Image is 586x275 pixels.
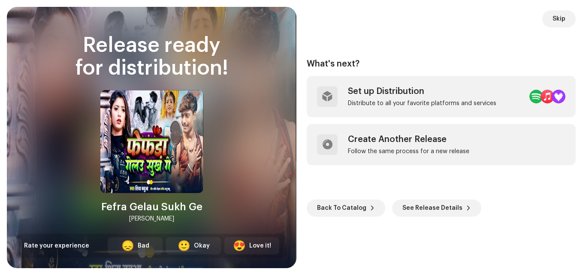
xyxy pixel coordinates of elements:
span: See Release Details [402,199,462,217]
div: Create Another Release [348,134,469,145]
div: What's next? [307,59,576,69]
div: 😍 [233,241,246,251]
span: Rate your experience [24,243,89,249]
span: Skip [553,10,565,27]
div: Okay [194,242,210,251]
div: Love it! [249,242,271,251]
span: Back To Catalog [317,199,366,217]
div: [PERSON_NAME] [129,214,174,224]
img: 5659df32-a102-4ea7-98ff-18c18a9be4ff [100,90,203,193]
div: Follow the same process for a new release [348,148,469,155]
div: Bad [138,242,149,251]
div: Set up Distribution [348,86,496,97]
div: Fefra Gelau Sukh Ge [101,200,202,214]
div: Release ready for distribution! [17,34,286,80]
re-a-post-create-item: Create Another Release [307,124,576,165]
button: Back To Catalog [307,199,385,217]
button: See Release Details [392,199,481,217]
button: Skip [542,10,576,27]
div: 🙂 [178,241,190,251]
div: Distribute to all your favorite platforms and services [348,100,496,107]
div: 😞 [121,241,134,251]
re-a-post-create-item: Set up Distribution [307,76,576,117]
